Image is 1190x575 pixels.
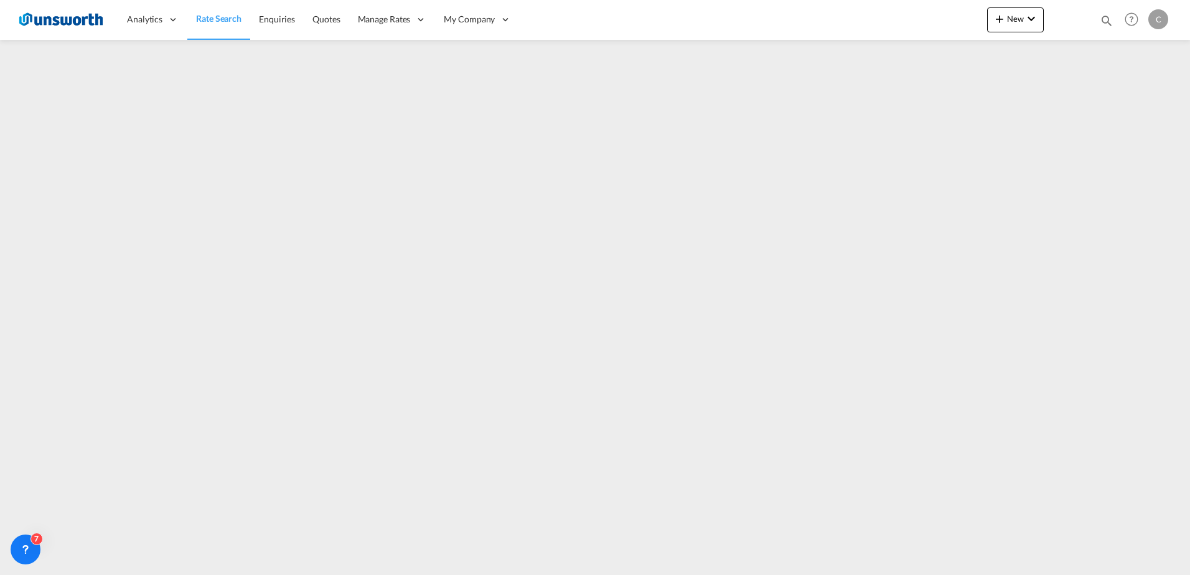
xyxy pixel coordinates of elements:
[444,13,495,26] span: My Company
[992,11,1007,26] md-icon: icon-plus 400-fg
[1100,14,1113,27] md-icon: icon-magnify
[1024,11,1039,26] md-icon: icon-chevron-down
[1121,9,1142,30] span: Help
[1148,9,1168,29] div: C
[1121,9,1148,31] div: Help
[1100,14,1113,32] div: icon-magnify
[19,6,103,34] img: 3748d800213711f08852f18dcb6d8936.jpg
[259,14,295,24] span: Enquiries
[992,14,1039,24] span: New
[196,13,241,24] span: Rate Search
[987,7,1044,32] button: icon-plus 400-fgNewicon-chevron-down
[358,13,411,26] span: Manage Rates
[312,14,340,24] span: Quotes
[127,13,162,26] span: Analytics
